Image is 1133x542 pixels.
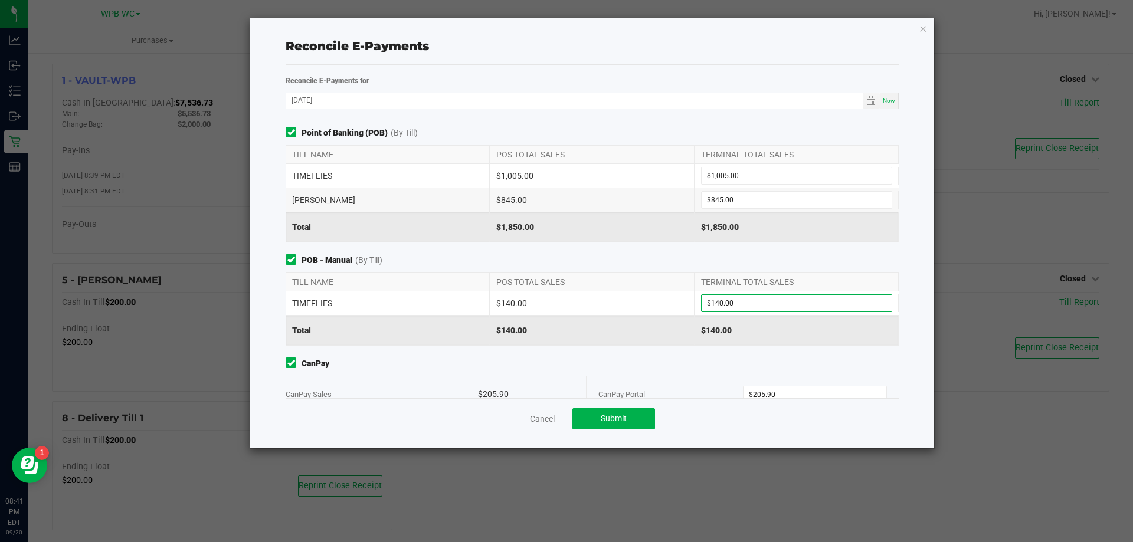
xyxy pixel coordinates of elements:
form-toggle: Include in reconciliation [286,254,302,267]
span: (By Till) [355,254,382,267]
span: CanPay Portal [598,390,645,399]
div: TERMINAL TOTAL SALES [695,273,899,291]
span: CanPay Sales [286,390,332,399]
strong: CanPay [302,357,329,370]
form-toggle: Include in reconciliation [286,127,302,139]
div: [PERSON_NAME] [286,188,490,212]
span: Submit [601,413,627,423]
div: TERMINAL TOTAL SALES [695,146,899,163]
div: Total [286,212,490,242]
strong: Reconcile E-Payments for [286,77,369,85]
div: Reconcile E-Payments [286,37,899,55]
span: Toggle calendar [863,93,880,109]
div: $140.00 [695,316,899,345]
button: Submit [572,408,655,429]
iframe: Resource center unread badge [35,446,49,460]
span: Now [883,97,895,104]
div: $1,850.00 [695,212,899,242]
div: TIMEFLIES [286,291,490,315]
div: $205.90 [478,376,574,412]
div: POS TOTAL SALES [490,273,694,291]
div: POS TOTAL SALES [490,146,694,163]
form-toggle: Include in reconciliation [286,357,302,370]
div: TILL NAME [286,146,490,163]
strong: Point of Banking (POB) [302,127,388,139]
div: $845.00 [490,188,694,212]
div: $140.00 [490,291,694,315]
div: Total [286,316,490,345]
div: TIMEFLIES [286,164,490,188]
strong: POB - Manual [302,254,352,267]
iframe: Resource center [12,448,47,483]
div: $1,850.00 [490,212,694,242]
a: Cancel [530,413,555,425]
input: Date [286,93,863,107]
div: TILL NAME [286,273,490,291]
span: (By Till) [391,127,418,139]
div: $1,005.00 [490,164,694,188]
div: $140.00 [490,316,694,345]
